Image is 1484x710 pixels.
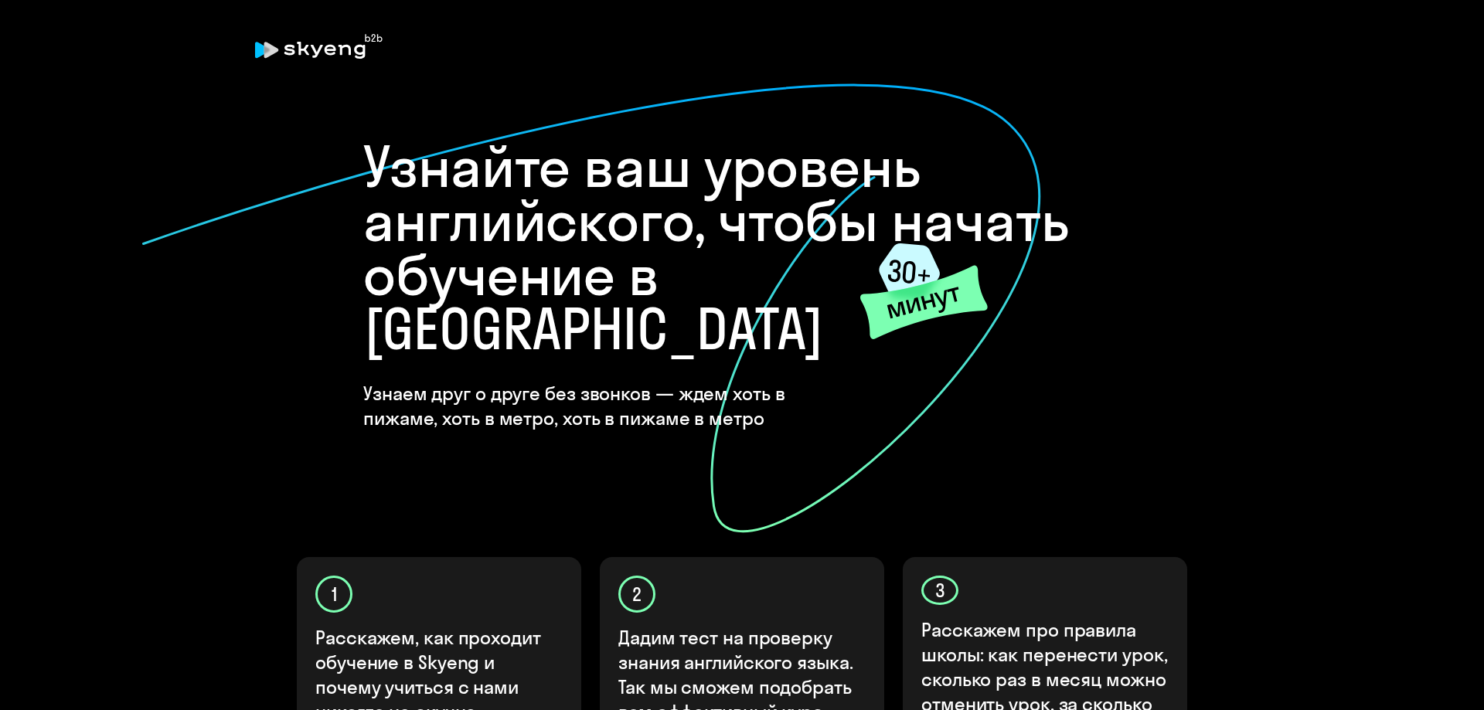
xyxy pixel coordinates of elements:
div: 1 [315,576,352,613]
h4: Узнаем друг о друге без звонков — ждем хоть в пижаме, хоть в метро, хоть в пижаме в метро [363,381,862,430]
h1: Узнайте ваш уровень английского, чтобы начать обучение в [GEOGRAPHIC_DATA] [363,140,1121,356]
div: 3 [921,576,958,605]
div: 2 [618,576,655,613]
